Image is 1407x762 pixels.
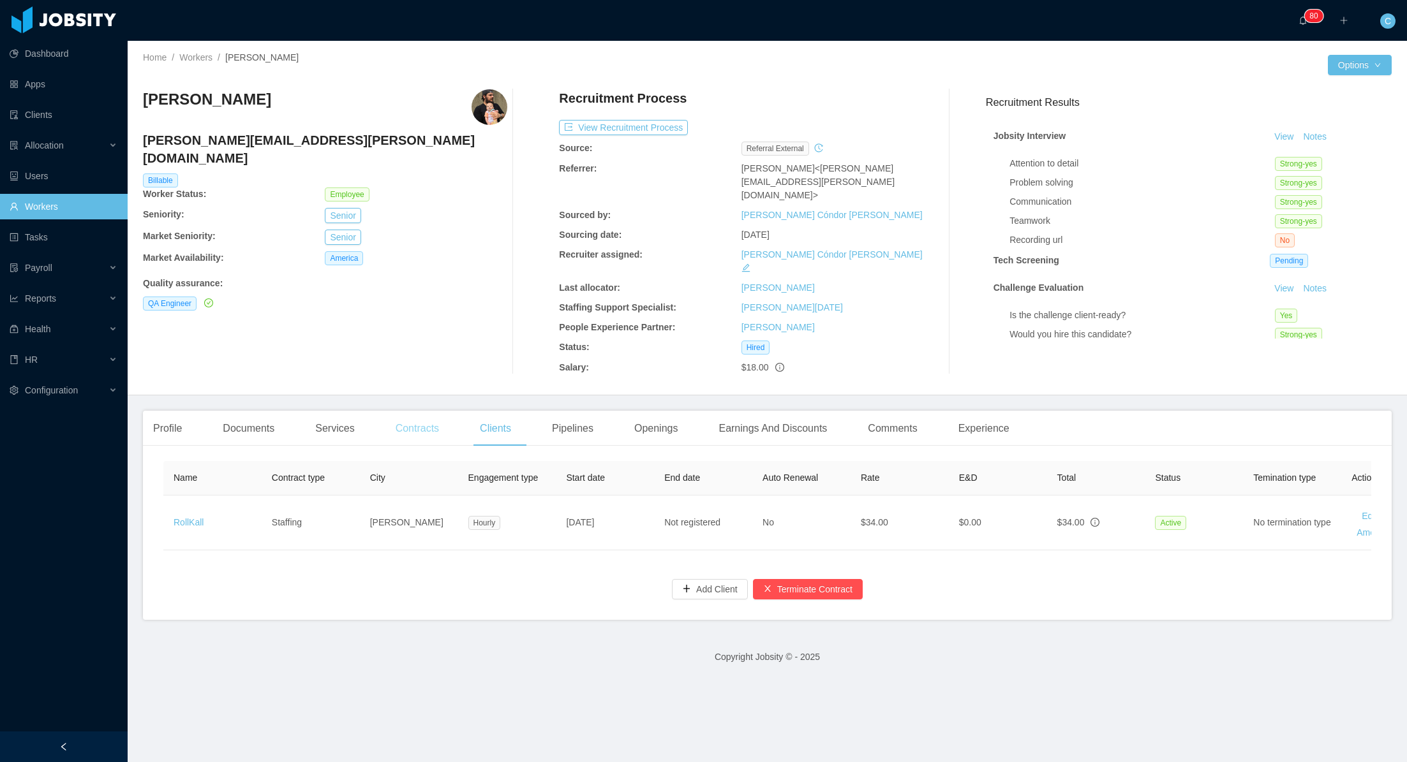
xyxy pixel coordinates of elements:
[1155,516,1186,530] span: Active
[741,322,815,332] a: [PERSON_NAME]
[325,208,361,223] button: Senior
[559,249,643,260] b: Recruiter assigned:
[10,194,117,219] a: icon: userWorkers
[1275,157,1322,171] span: Strong-yes
[325,230,361,245] button: Senior
[542,411,604,446] div: Pipelines
[1351,473,1381,483] span: Actions
[143,52,167,62] a: Home
[325,251,363,265] span: America
[10,325,19,333] i: icon: medicine-box
[325,187,369,201] span: Employee
[1155,473,1180,483] span: Status
[1009,176,1275,189] div: Problem solving
[143,231,216,241] b: Market Seniority:
[1275,233,1295,247] span: No
[559,143,592,153] b: Source:
[763,473,818,483] span: Auto Renewal
[225,52,299,62] span: [PERSON_NAME]
[1009,214,1275,228] div: Teamwork
[741,163,815,173] span: [PERSON_NAME]
[559,120,688,135] button: icon: exportView Recruitment Process
[624,411,689,446] div: Openings
[10,355,19,364] i: icon: book
[10,386,19,395] i: icon: setting
[10,102,117,128] a: icon: auditClients
[25,263,52,273] span: Payroll
[143,411,192,446] div: Profile
[172,52,174,62] span: /
[370,473,385,483] span: City
[1298,281,1332,297] button: Notes
[672,579,748,599] button: icon: plusAdd Client
[741,263,750,272] i: icon: edit
[1275,328,1322,342] span: Strong-yes
[1270,283,1298,293] a: View
[1270,131,1298,142] a: View
[143,173,178,187] span: Billable
[143,253,224,263] b: Market Availability:
[1091,518,1099,527] span: info-circle
[1057,473,1076,483] span: Total
[143,209,184,219] b: Seniority:
[861,473,880,483] span: Rate
[202,298,213,308] a: icon: check-circle
[741,163,895,200] span: <[PERSON_NAME][EMAIL_ADDRESS][PERSON_NAME][DOMAIN_NAME]>
[1339,16,1348,25] i: icon: plus
[25,293,56,304] span: Reports
[472,89,507,125] img: 2df89af0-e152-4ac8-9993-c1d5e918f790_67b781257bd61-400w.png
[1009,157,1275,170] div: Attention to detail
[1009,328,1275,341] div: Would you hire this candidate?
[1275,176,1322,190] span: Strong-yes
[1314,10,1318,22] p: 0
[272,473,325,483] span: Contract type
[559,210,611,220] b: Sourced by:
[994,131,1066,141] strong: Jobsity Interview
[468,516,501,530] span: Hourly
[204,298,213,307] i: icon: check-circle
[212,411,285,446] div: Documents
[814,143,823,152] i: icon: history
[1243,495,1341,550] td: No termination type
[1328,55,1392,75] button: Optionsicon: down
[559,89,687,107] h4: Recruitment Process
[959,473,978,483] span: E&D
[664,473,700,483] span: End date
[1299,16,1307,25] i: icon: bell
[10,294,19,303] i: icon: line-chart
[1009,195,1275,209] div: Communication
[559,302,676,312] b: Staffing Support Specialist:
[218,52,220,62] span: /
[385,411,449,446] div: Contracts
[1385,13,1391,29] span: C
[468,473,539,483] span: Engagement type
[986,94,1392,110] h3: Recruitment Results
[1275,214,1322,228] span: Strong-yes
[753,579,863,599] button: icon: closeTerminate Contract
[272,517,302,527] span: Staffing
[1057,517,1085,527] span: $34.00
[559,362,589,372] b: Salary:
[741,249,923,260] a: [PERSON_NAME] Cóndor [PERSON_NAME]
[10,224,117,250] a: icon: profileTasks
[1275,195,1322,209] span: Strong-yes
[305,411,364,446] div: Services
[360,495,458,550] td: [PERSON_NAME]
[25,324,50,334] span: Health
[741,142,809,156] span: Referral external
[174,473,197,483] span: Name
[10,71,117,97] a: icon: appstoreApps
[1298,129,1332,145] button: Notes
[664,517,720,527] span: Not registered
[143,89,271,110] h3: [PERSON_NAME]
[741,302,843,312] a: [PERSON_NAME][DATE]
[741,282,815,293] a: [PERSON_NAME]
[566,473,605,483] span: Start date
[741,230,770,240] span: [DATE]
[1253,473,1316,483] span: Temination type
[559,342,589,352] b: Status:
[994,282,1084,293] strong: Challenge Evaluation
[1009,309,1275,322] div: Is the challenge client-ready?
[559,282,620,293] b: Last allocator:
[559,163,597,173] b: Referrer:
